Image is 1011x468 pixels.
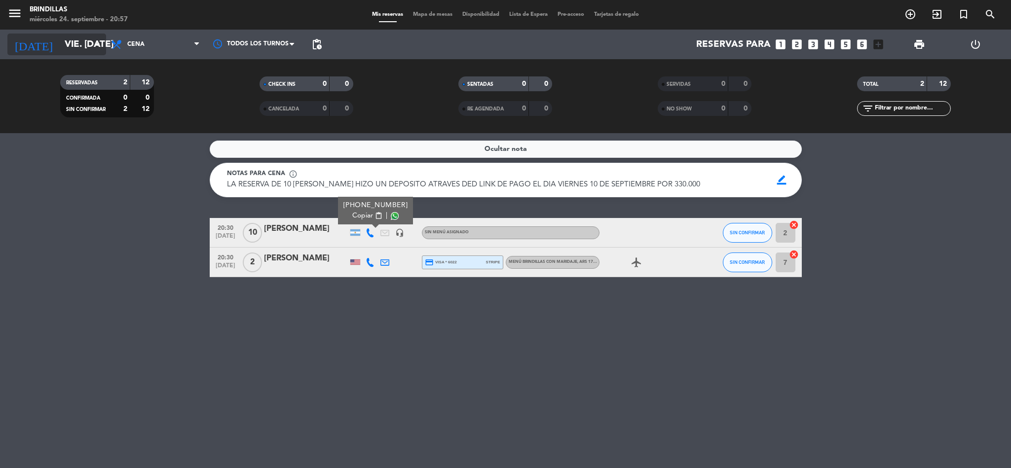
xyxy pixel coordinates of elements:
[425,258,434,267] i: credit_card
[425,258,457,267] span: visa * 6022
[268,107,299,111] span: CANCELADA
[7,6,22,24] button: menu
[127,41,145,48] span: Cena
[589,12,644,17] span: Tarjetas de regalo
[142,106,151,112] strong: 12
[92,38,104,50] i: arrow_drop_down
[213,262,238,274] span: [DATE]
[7,6,22,21] i: menu
[789,220,799,230] i: cancel
[807,38,820,51] i: looks_3
[872,38,885,51] i: add_box
[874,103,950,114] input: Filtrar por nombre...
[522,105,526,112] strong: 0
[227,181,700,188] span: LA RESERVA DE 10 [PERSON_NAME] HIZO UN DEPOSITO ATRAVES DED LINK DE PAGO EL DIA VIERNES 10 DE SEP...
[374,212,382,219] span: content_paste
[577,260,604,264] span: , ARS 175.000
[243,223,262,243] span: 10
[696,39,771,50] span: Reservas para
[863,82,878,87] span: TOTAL
[839,38,852,51] i: looks_5
[553,12,589,17] span: Pre-acceso
[721,80,725,87] strong: 0
[142,79,151,86] strong: 12
[789,250,799,259] i: cancel
[123,79,127,86] strong: 2
[395,228,404,237] i: headset_mic
[467,82,493,87] span: SENTADAS
[939,80,949,87] strong: 12
[667,107,692,111] span: NO SHOW
[323,80,327,87] strong: 0
[522,80,526,87] strong: 0
[345,80,351,87] strong: 0
[123,94,127,101] strong: 0
[323,105,327,112] strong: 0
[213,233,238,244] span: [DATE]
[485,144,527,155] span: Ocultar nota
[730,230,765,235] span: SIN CONFIRMAR
[790,38,803,51] i: looks_two
[920,80,924,87] strong: 2
[631,256,642,268] i: airplanemode_active
[862,103,874,114] i: filter_list
[264,252,348,265] div: [PERSON_NAME]
[931,8,943,20] i: exit_to_app
[744,80,749,87] strong: 0
[213,221,238,233] span: 20:30
[723,223,772,243] button: SIN CONFIRMAR
[744,105,749,112] strong: 0
[243,252,262,272] span: 2
[66,80,98,85] span: RESERVADAS
[904,8,916,20] i: add_circle_outline
[7,34,60,55] i: [DATE]
[30,5,128,15] div: Brindillas
[268,82,296,87] span: CHECK INS
[504,12,553,17] span: Lista de Espera
[345,105,351,112] strong: 0
[146,94,151,101] strong: 0
[970,38,981,50] i: power_settings_new
[730,259,765,265] span: SIN CONFIRMAR
[958,8,970,20] i: turned_in_not
[367,12,408,17] span: Mis reservas
[30,15,128,25] div: miércoles 24. septiembre - 20:57
[343,200,408,211] div: [PHONE_NUMBER]
[486,259,500,265] span: stripe
[774,38,787,51] i: looks_one
[467,107,504,111] span: RE AGENDADA
[772,171,791,189] span: border_color
[66,96,100,101] span: CONFIRMADA
[408,12,457,17] span: Mapa de mesas
[385,211,387,221] span: |
[352,211,382,221] button: Copiarcontent_paste
[289,170,298,179] span: info_outline
[544,80,550,87] strong: 0
[723,252,772,272] button: SIN CONFIRMAR
[425,230,469,234] span: Sin menú asignado
[227,169,285,179] span: Notas para cena
[264,222,348,235] div: [PERSON_NAME]
[509,260,604,264] span: Menú Brindillas con Maridaje
[984,8,996,20] i: search
[311,38,323,50] span: pending_actions
[856,38,868,51] i: looks_6
[123,106,127,112] strong: 2
[913,38,925,50] span: print
[667,82,691,87] span: SERVIDAS
[213,251,238,262] span: 20:30
[544,105,550,112] strong: 0
[947,30,1004,59] div: LOG OUT
[721,105,725,112] strong: 0
[457,12,504,17] span: Disponibilidad
[66,107,106,112] span: SIN CONFIRMAR
[823,38,836,51] i: looks_4
[352,211,373,221] span: Copiar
